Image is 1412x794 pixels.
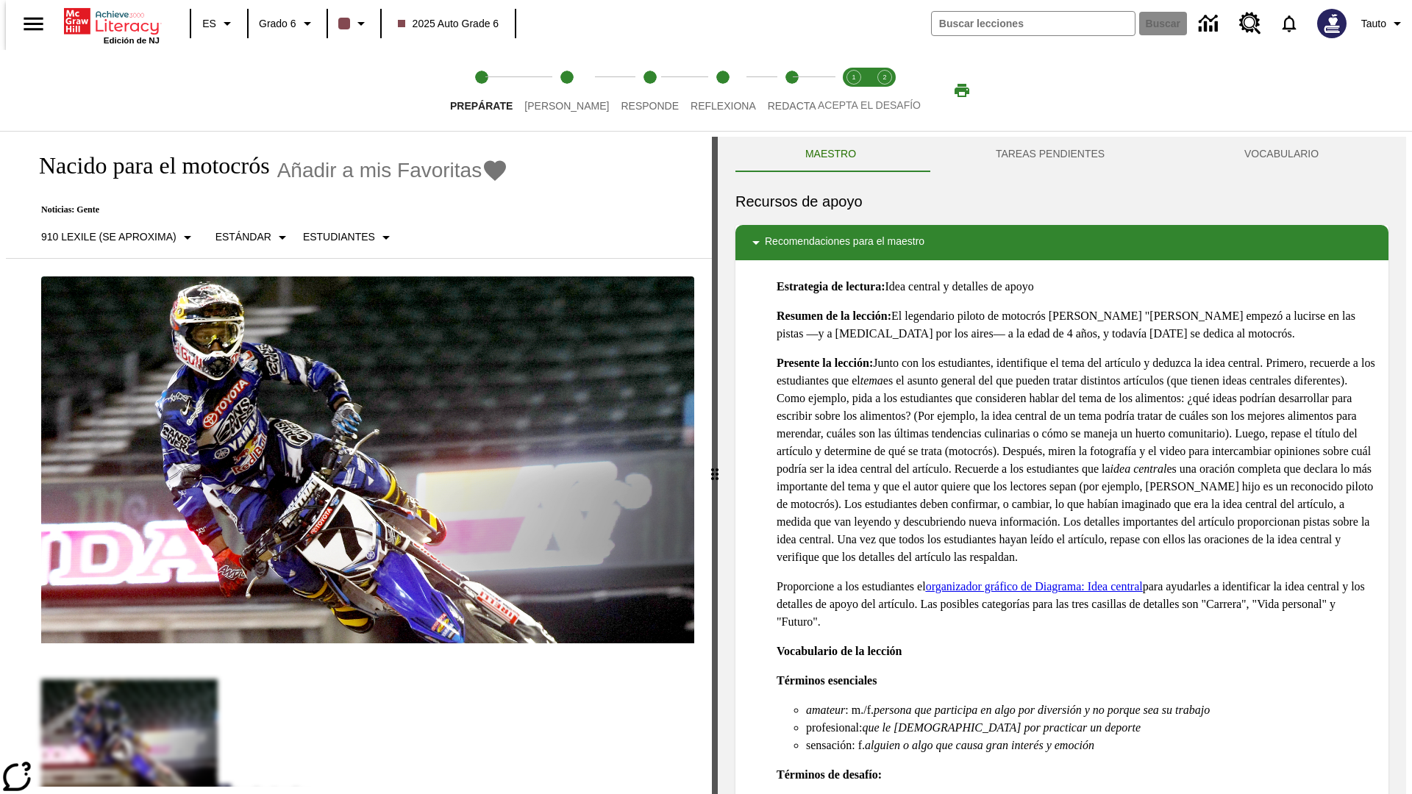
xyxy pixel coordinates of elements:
p: Proporcione a los estudiantes el para ayudarles a identificar la idea central y los detalles de a... [777,578,1377,631]
button: El color de la clase es café oscuro. Cambiar el color de la clase. [332,10,376,37]
span: Redacta [768,100,816,112]
p: Noticias: Gente [24,204,508,215]
strong: Vocabulario de la lección [777,645,902,657]
a: organizador gráfico de Diagrama: Idea central [926,580,1143,593]
button: Perfil/Configuración [1355,10,1412,37]
em: persona que participa en algo por diversión y no porque sea su trabajo [874,704,1210,716]
span: Tauto [1361,16,1386,32]
button: Seleccionar estudiante [297,224,401,251]
button: Grado: Grado 6, Elige un grado [253,10,322,37]
button: Lee step 2 of 5 [513,50,621,131]
li: : m./f. [806,701,1377,719]
span: Añadir a mis Favoritas [277,159,482,182]
span: [PERSON_NAME] [524,100,609,112]
button: TAREAS PENDIENTES [926,137,1174,172]
li: profesional: [806,719,1377,737]
button: VOCABULARIO [1174,137,1388,172]
span: Grado 6 [259,16,296,32]
p: Idea central y detalles de apoyo [777,278,1377,296]
em: que le [DEMOGRAPHIC_DATA] por practicar un deporte [862,721,1141,734]
button: Acepta el desafío lee step 1 of 2 [832,50,875,131]
div: Instructional Panel Tabs [735,137,1388,172]
text: 2 [883,74,886,81]
button: Imprimir [938,77,985,104]
button: Redacta step 5 of 5 [756,50,828,131]
strong: Resumen de la lección: [777,310,891,322]
button: Acepta el desafío contesta step 2 of 2 [863,50,906,131]
a: Notificaciones [1270,4,1308,43]
p: Estándar [215,229,271,245]
button: Tipo de apoyo, Estándar [210,224,297,251]
img: El corredor de motocrós James Stewart vuela por los aires en su motocicleta de montaña [41,276,694,644]
em: idea central [1110,462,1167,475]
button: Lenguaje: ES, Selecciona un idioma [196,10,243,37]
strong: Términos esenciales [777,674,877,687]
div: Portada [64,5,160,45]
em: alguien o algo que causa gran interés y emoción [865,739,1094,751]
div: Recomendaciones para el maestro [735,225,1388,260]
span: Responde [621,100,679,112]
p: El legendario piloto de motocrós [PERSON_NAME] "[PERSON_NAME] empezó a lucirse en las pistas —y a... [777,307,1377,343]
h6: Recursos de apoyo [735,190,1388,213]
button: Escoja un nuevo avatar [1308,4,1355,43]
button: Maestro [735,137,926,172]
div: reading [6,137,712,787]
span: Prepárate [450,100,513,112]
li: sensación: f. [806,737,1377,754]
text: 1 [852,74,855,81]
strong: Estrategia de lectura: [777,280,885,293]
button: Responde step 3 of 5 [609,50,691,131]
button: Añadir a mis Favoritas - Nacido para el motocrós [277,157,509,183]
strong: Términos de desafío: [777,768,882,781]
em: amateur [806,704,845,716]
button: Reflexiona step 4 of 5 [679,50,768,131]
strong: Presente la lección: [777,357,873,369]
a: Centro de recursos, Se abrirá en una pestaña nueva. [1230,4,1270,43]
p: 910 Lexile (Se aproxima) [41,229,176,245]
span: ACEPTA EL DESAFÍO [818,99,921,111]
button: Abrir el menú lateral [12,2,55,46]
div: Pulsa la tecla de intro o la barra espaciadora y luego presiona las flechas de derecha e izquierd... [712,137,718,794]
span: 2025 Auto Grade 6 [398,16,499,32]
span: Edición de NJ [104,36,160,45]
span: ES [202,16,216,32]
button: Prepárate step 1 of 5 [438,50,524,131]
div: activity [718,137,1406,794]
p: Estudiantes [303,229,375,245]
button: Seleccione Lexile, 910 Lexile (Se aproxima) [35,224,202,251]
a: Centro de información [1190,4,1230,44]
input: Buscar campo [932,12,1135,35]
h1: Nacido para el motocrós [24,152,270,179]
em: tema [860,374,883,387]
img: Avatar [1317,9,1347,38]
p: Recomendaciones para el maestro [765,234,924,251]
p: Junto con los estudiantes, identifique el tema del artículo y deduzca la idea central. Primero, r... [777,354,1377,566]
span: Reflexiona [691,100,756,112]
